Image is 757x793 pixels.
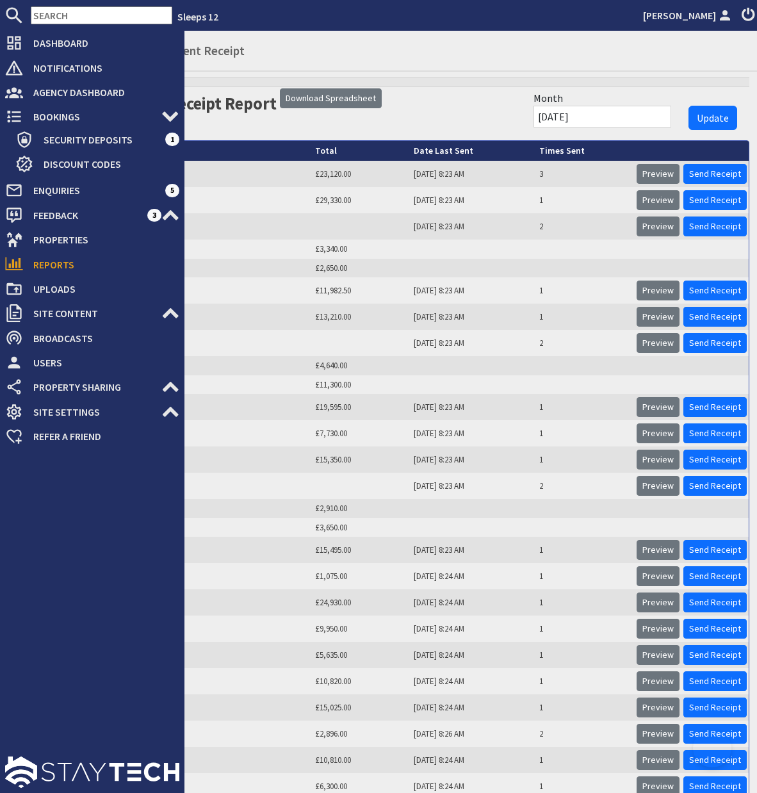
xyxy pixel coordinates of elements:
[683,281,747,300] a: Send Receipt
[637,333,680,353] a: Preview
[23,180,165,200] span: Enquiries
[313,259,412,278] td: £2,650.00
[23,254,179,275] span: Reports
[537,537,635,563] td: 1
[412,721,537,747] td: [DATE] 8:26 AM
[683,423,747,443] a: Send Receipt
[537,473,635,499] td: 2
[313,499,412,518] td: £2,910.00
[23,58,179,78] span: Notifications
[23,82,179,102] span: Agency Dashboard
[147,209,161,222] span: 3
[5,279,179,299] a: Uploads
[537,747,635,773] td: 1
[313,518,412,537] td: £3,650.00
[313,563,412,589] td: £1,075.00
[412,473,537,499] td: [DATE] 8:23 AM
[5,254,179,275] a: Reports
[637,397,680,417] a: Preview
[23,229,179,250] span: Properties
[33,154,179,174] span: Discount Codes
[165,133,179,145] span: 1
[637,423,680,443] a: Preview
[412,330,537,356] td: [DATE] 8:23 AM
[637,476,680,496] a: Preview
[23,328,179,348] span: Broadcasts
[533,90,563,106] label: Month
[412,537,537,563] td: [DATE] 8:23 AM
[637,281,680,300] a: Preview
[412,589,537,616] td: [DATE] 8:24 AM
[537,694,635,721] td: 1
[5,33,179,53] a: Dashboard
[683,333,747,353] a: Send Receipt
[5,756,179,788] img: staytech_l_w-4e588a39d9fa60e82540d7cfac8cfe4b7147e857d3e8dbdfbd41c59d52db0ec4.svg
[537,642,635,668] td: 1
[31,6,172,24] input: SEARCH
[412,446,537,473] td: [DATE] 8:23 AM
[412,161,537,187] td: [DATE] 8:23 AM
[412,420,537,446] td: [DATE] 8:23 AM
[313,589,412,616] td: £24,930.00
[313,642,412,668] td: £5,635.00
[637,307,680,327] a: Preview
[412,187,537,213] td: [DATE] 8:23 AM
[412,141,537,161] th: Date Last Sent
[313,721,412,747] td: £2,896.00
[693,729,731,767] iframe: Toggle Customer Support
[683,217,747,236] a: Send Receipt
[537,589,635,616] td: 1
[313,161,412,187] td: £23,120.00
[313,240,412,259] td: £3,340.00
[313,446,412,473] td: £15,350.00
[537,616,635,642] td: 1
[313,694,412,721] td: £15,025.00
[637,750,680,770] a: Preview
[23,205,147,225] span: Feedback
[33,129,165,150] span: Security Deposits
[412,394,537,420] td: [DATE] 8:23 AM
[23,303,161,323] span: Site Content
[23,352,179,373] span: Users
[23,377,161,397] span: Property Sharing
[313,668,412,694] td: £10,820.00
[637,566,680,586] a: Preview
[5,82,179,102] a: Agency Dashboard
[537,330,635,356] td: 2
[313,277,412,304] td: £11,982.50
[23,426,179,446] span: Refer a Friend
[313,394,412,420] td: £19,595.00
[5,180,179,200] a: Enquiries 5
[5,303,179,323] a: Site Content
[683,164,747,184] a: Send Receipt
[537,161,635,187] td: 3
[412,213,537,240] td: [DATE] 8:23 AM
[683,540,747,560] a: Send Receipt
[23,106,161,127] span: Bookings
[412,304,537,330] td: [DATE] 8:23 AM
[23,402,161,422] span: Site Settings
[15,129,179,150] a: Security Deposits 1
[5,106,179,127] a: Bookings
[5,58,179,78] a: Notifications
[412,747,537,773] td: [DATE] 8:24 AM
[683,476,747,496] a: Send Receipt
[637,540,680,560] a: Preview
[412,694,537,721] td: [DATE] 8:24 AM
[683,698,747,717] a: Send Receipt
[537,721,635,747] td: 2
[683,307,747,327] a: Send Receipt
[313,304,412,330] td: £13,210.00
[637,724,680,744] a: Preview
[697,111,729,124] span: Update
[637,190,680,210] a: Preview
[412,668,537,694] td: [DATE] 8:24 AM
[313,375,412,395] td: £11,300.00
[5,402,179,422] a: Site Settings
[537,277,635,304] td: 1
[5,426,179,446] a: Refer a Friend
[683,450,747,470] a: Send Receipt
[313,420,412,446] td: £7,730.00
[637,450,680,470] a: Preview
[533,106,671,127] input: Start Day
